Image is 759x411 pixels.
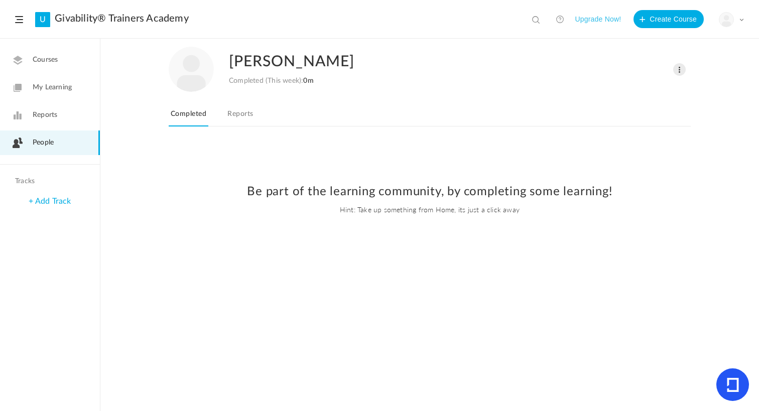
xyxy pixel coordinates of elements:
h2: Be part of the learning community, by completing some learning! [110,185,749,199]
span: Courses [33,55,58,65]
button: Create Course [634,10,704,28]
div: Completed (This week): [229,77,314,85]
a: Givability® Trainers Academy [55,13,189,25]
img: user-image.png [719,13,733,27]
span: 0m [303,77,313,84]
a: + Add Track [29,197,71,205]
a: U [35,12,50,27]
h4: Tracks [15,177,82,186]
img: user-image.png [169,47,214,92]
a: Completed [169,107,208,126]
span: People [33,138,54,148]
span: Reports [33,110,57,120]
span: Hint: Take up something from Home, its just a click away [110,204,749,214]
a: Reports [225,107,255,126]
span: My Learning [33,82,72,93]
button: Upgrade Now! [575,10,621,28]
h2: [PERSON_NAME] [229,47,647,77]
